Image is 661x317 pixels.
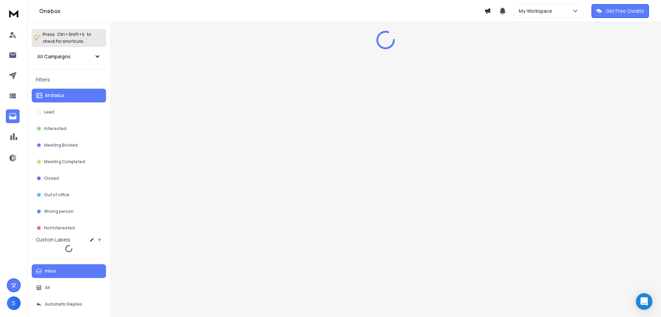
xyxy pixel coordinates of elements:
h3: Filters [32,75,106,85]
p: All Status [45,93,64,98]
p: Get Free Credits [606,8,644,14]
span: Ctrl + Shift + k [56,30,85,38]
button: S [7,296,21,310]
button: Closed [32,171,106,185]
p: Automatic Replies [45,301,82,307]
h3: Custom Labels [36,236,70,243]
button: Get Free Credits [591,4,649,18]
button: Automatic Replies [32,297,106,311]
p: Wrong person [44,209,74,214]
h1: All Campaigns [37,53,71,60]
p: Meeting Booked [44,142,78,148]
img: logo [7,7,21,20]
button: Inbox [32,264,106,278]
button: Meeting Booked [32,138,106,152]
p: All [45,285,50,290]
button: All Status [32,89,106,102]
p: Not Interested [44,225,75,231]
button: Out of office [32,188,106,202]
p: Inbox [45,268,56,274]
p: Lead [44,109,54,115]
button: Wrong person [32,205,106,218]
button: Meeting Completed [32,155,106,169]
button: All [32,281,106,295]
h1: Onebox [39,7,484,15]
button: Interested [32,122,106,136]
button: Not Interested [32,221,106,235]
p: Interested [44,126,66,131]
p: Closed [44,176,59,181]
p: Out of office [44,192,70,198]
p: Press to check for shortcuts. [43,31,91,45]
p: My Workspace [519,8,555,14]
p: Meeting Completed [44,159,85,165]
button: Lead [32,105,106,119]
button: All Campaigns [32,50,106,63]
div: Open Intercom Messenger [636,293,652,310]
